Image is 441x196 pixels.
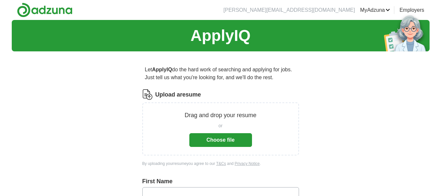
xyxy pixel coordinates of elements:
[218,122,222,129] span: or
[400,6,424,14] a: Employers
[189,133,252,147] button: Choose file
[152,67,172,72] strong: ApplyIQ
[190,24,250,47] h1: ApplyIQ
[17,3,72,17] img: Adzuna logo
[142,89,153,100] img: CV Icon
[235,161,260,166] a: Privacy Notice
[142,177,299,186] label: First Name
[142,63,299,84] p: Let do the hard work of searching and applying for jobs. Just tell us what you're looking for, an...
[155,90,201,99] label: Upload a resume
[216,161,226,166] a: T&Cs
[360,6,390,14] a: MyAdzuna
[224,6,355,14] li: [PERSON_NAME][EMAIL_ADDRESS][DOMAIN_NAME]
[184,111,256,120] p: Drag and drop your resume
[142,161,299,167] div: By uploading your resume you agree to our and .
